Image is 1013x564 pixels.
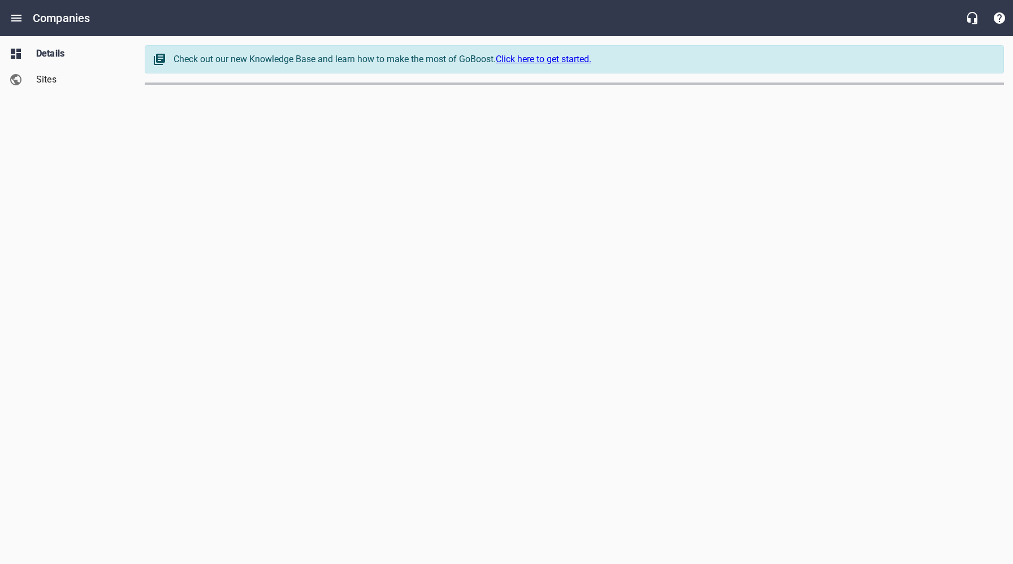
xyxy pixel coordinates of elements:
[986,5,1013,32] button: Support Portal
[36,47,122,60] span: Details
[174,53,992,66] div: Check out our new Knowledge Base and learn how to make the most of GoBoost.
[496,54,591,64] a: Click here to get started.
[3,5,30,32] button: Open drawer
[33,9,90,27] h6: Companies
[36,73,122,86] span: Sites
[959,5,986,32] button: Live Chat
